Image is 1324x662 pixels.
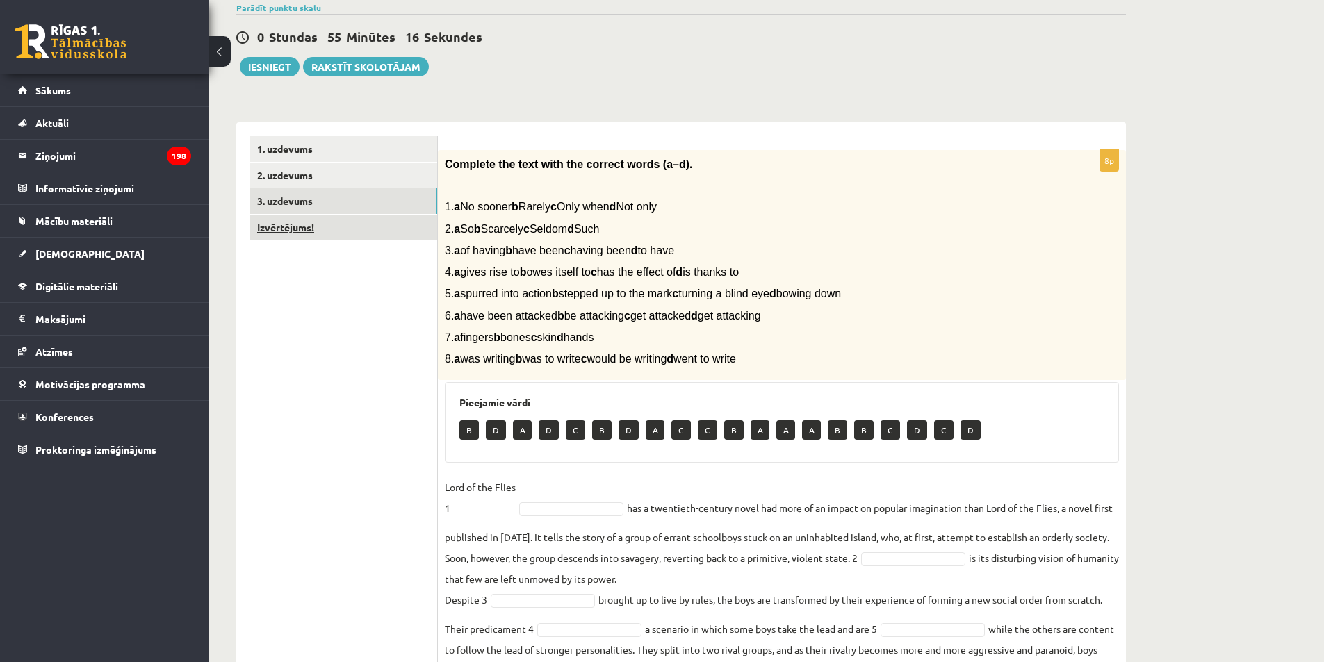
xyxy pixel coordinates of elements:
b: b [505,245,512,256]
p: Lord of the Flies 1 [445,477,516,518]
b: c [591,266,597,278]
b: c [624,310,630,322]
button: Iesniegt [240,57,300,76]
a: Digitālie materiāli [18,270,191,302]
a: Motivācijas programma [18,368,191,400]
b: b [552,288,559,299]
span: 5. spurred into action stepped up to the mark turning a blind eye bowing down [445,288,841,299]
a: Mācību materiāli [18,205,191,237]
span: Proktoringa izmēģinājums [35,443,156,456]
b: c [581,353,587,365]
a: Rīgas 1. Tālmācības vidusskola [15,24,126,59]
p: B [724,420,744,440]
b: b [512,201,518,213]
p: D [539,420,559,440]
span: 3. of having have been having been to have [445,245,674,256]
p: A [513,420,532,440]
span: Digitālie materiāli [35,280,118,292]
span: 2. So Scarcely Seldom Such [445,223,599,235]
p: C [881,420,900,440]
p: A [802,420,821,440]
a: Parādīt punktu skalu [236,2,321,13]
a: Informatīvie ziņojumi [18,172,191,204]
legend: Maksājumi [35,303,191,335]
span: 55 [327,28,341,44]
b: b [520,266,527,278]
i: 198 [167,147,191,165]
span: 0 [257,28,264,44]
a: Ziņojumi198 [18,140,191,172]
p: A [751,420,769,440]
b: a [454,288,460,299]
b: d [567,223,574,235]
legend: Informatīvie ziņojumi [35,172,191,204]
p: B [459,420,479,440]
b: a [454,331,460,343]
a: [DEMOGRAPHIC_DATA] [18,238,191,270]
b: c [564,245,571,256]
span: [DEMOGRAPHIC_DATA] [35,247,145,260]
span: Konferences [35,411,94,423]
b: a [454,223,460,235]
h3: Pieejamie vārdi [459,397,1104,408]
span: 7. fingers bones skin hands [445,331,594,343]
p: D [619,420,639,440]
b: a [454,266,460,278]
p: D [486,420,506,440]
b: b [474,223,481,235]
b: b [515,353,522,365]
b: a [454,201,460,213]
span: 8. was writing was to write would be writing went to write [445,353,736,365]
span: Minūtes [346,28,395,44]
span: 1. No sooner Rarely Only when Not only [445,201,657,213]
a: Konferences [18,401,191,433]
p: B [854,420,874,440]
b: b [557,310,564,322]
b: d [667,353,673,365]
a: 2. uzdevums [250,163,437,188]
span: Sekundes [424,28,482,44]
p: C [671,420,691,440]
b: d [691,310,698,322]
span: Mācību materiāli [35,215,113,227]
p: Despite 3 [445,589,487,610]
a: Maksājumi [18,303,191,335]
a: 3. uzdevums [250,188,437,214]
p: 8p [1100,149,1119,172]
a: Atzīmes [18,336,191,367]
b: d [610,201,616,213]
a: 1. uzdevums [250,136,437,162]
b: d [769,288,776,299]
b: c [531,331,537,343]
p: D [907,420,927,440]
b: c [672,288,678,299]
a: Aktuāli [18,107,191,139]
p: C [698,420,717,440]
span: 16 [405,28,419,44]
b: c [523,223,530,235]
b: d [676,266,683,278]
span: Complete the text with the correct words (a–d). [445,158,693,170]
p: B [828,420,847,440]
span: 4. gives rise to owes itself to has the effect of is thanks to [445,266,739,278]
b: c [550,201,557,213]
b: d [557,331,564,343]
span: Stundas [269,28,318,44]
span: Atzīmes [35,345,73,358]
p: A [776,420,795,440]
span: Sākums [35,84,71,97]
b: d [631,245,638,256]
p: D [961,420,981,440]
p: C [934,420,954,440]
b: a [454,353,460,365]
b: a [454,245,460,256]
a: Sākums [18,74,191,106]
legend: Ziņojumi [35,140,191,172]
a: Proktoringa izmēģinājums [18,433,191,465]
b: a [454,310,460,322]
p: B [592,420,612,440]
p: C [566,420,585,440]
span: 6. have been attacked be attacking get attacked get attacking [445,310,761,322]
span: Motivācijas programma [35,378,145,390]
p: A [646,420,664,440]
